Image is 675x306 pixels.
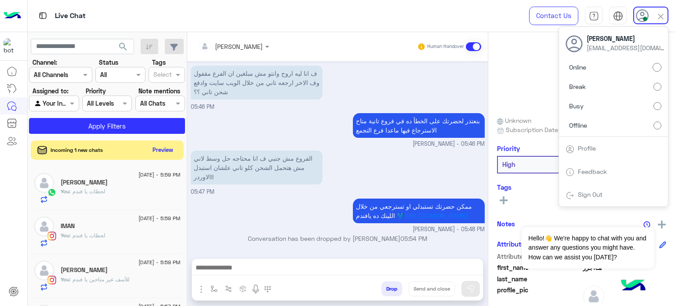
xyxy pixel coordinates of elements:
img: tab [613,11,623,21]
img: tab [589,11,599,21]
span: لحظات يا فندم [69,232,105,239]
img: add [658,221,666,229]
input: Busy [653,102,661,110]
img: WhatsApp [47,188,56,197]
span: 05:54 PM [400,235,427,242]
span: Subscription Date : [DATE] [506,125,582,134]
span: first_name [497,263,581,272]
p: 18/8/2025, 5:48 PM [353,199,485,223]
h5: Shokran Khaled [61,266,108,274]
span: لحظات يا فندم [69,188,105,195]
span: Offline [569,121,587,130]
a: Feedback [578,168,607,175]
label: Note mentions [138,86,180,96]
label: Tags [152,58,166,67]
span: [PERSON_NAME] [587,34,666,43]
p: 18/8/2025, 5:46 PM [353,113,485,138]
label: Status [99,58,118,67]
span: search [118,41,128,52]
button: Send and close [409,281,455,296]
p: Live Chat [55,10,86,22]
span: ممكن حضرتك تستبدلي او تسترجعي من خلال اللينك ده يافندم 💙 [356,203,472,219]
button: Preview [149,144,177,156]
h6: Notes [497,220,515,228]
button: Trigger scenario [221,281,236,296]
img: close [656,11,666,22]
img: Logo [4,7,21,25]
label: Channel: [33,58,57,67]
img: defaultAdmin.png [34,261,54,280]
img: select flow [210,285,218,292]
span: Online [569,63,586,72]
span: Break [569,82,586,91]
label: Priority [86,86,106,96]
span: [EMAIL_ADDRESS][DOMAIN_NAME] [587,43,666,52]
button: Drop [381,281,402,296]
img: make a call [264,286,271,293]
span: Incoming 1 new chats [51,146,103,154]
span: profile_pic [497,285,581,306]
img: tab [566,191,574,200]
img: send attachment [196,284,207,295]
img: Instagram [47,232,56,240]
h6: Priority [497,144,520,152]
h5: IMAN [61,222,75,230]
span: You [61,232,69,239]
img: send message [466,284,475,293]
span: Unknown [497,116,531,125]
label: Assigned to: [33,86,69,96]
img: tab [566,168,574,177]
button: Apply Filters [29,118,185,134]
h6: Attributes [497,240,528,248]
span: last_name [497,274,581,284]
span: [DATE] - 5:59 PM [138,214,180,222]
img: create order [240,285,247,292]
img: 919860931428189 [4,38,19,54]
span: Hello!👋 We're happy to chat with you and answer any questions you might have. How can we assist y... [522,227,654,269]
input: Offline [653,122,661,129]
input: Online [653,63,661,72]
img: tab [566,145,574,154]
div: Select [152,70,172,81]
span: [DATE] - 5:59 PM [138,258,180,266]
span: 05:46 PM [191,103,214,110]
span: Busy [569,101,584,111]
img: defaultAdmin.png [34,173,54,193]
input: Break [653,83,661,91]
a: [URL][DOMAIN_NAME] [404,212,468,219]
img: Trigger scenario [225,285,232,292]
img: defaultAdmin.png [34,217,54,236]
a: Profile [578,144,596,152]
h5: Haya Mohamed [61,179,108,186]
img: send voice note [250,284,261,295]
p: 18/8/2025, 5:46 PM [191,66,323,100]
span: You [61,276,69,283]
img: Instagram [47,276,56,284]
a: Contact Us [529,7,578,25]
img: tab [37,10,48,21]
button: create order [236,281,250,296]
span: 05:47 PM [191,188,214,195]
button: search [112,39,134,58]
span: للأسف غير متاحين يا فندم [69,276,130,283]
a: tab [585,7,602,25]
p: 18/8/2025, 5:47 PM [191,151,323,184]
span: Attribute Name [497,252,581,261]
img: hulul-logo.png [618,271,649,302]
span: [DATE] - 5:59 PM [138,171,180,179]
small: Human Handover [427,43,464,50]
h6: Tags [497,183,666,191]
span: You [61,188,69,195]
span: [PERSON_NAME] - 05:46 PM [413,140,485,148]
button: select flow [207,281,221,296]
a: Sign Out [578,191,602,198]
p: Conversation has been dropped by [PERSON_NAME] [191,234,485,243]
span: [PERSON_NAME] - 05:48 PM [413,225,485,234]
